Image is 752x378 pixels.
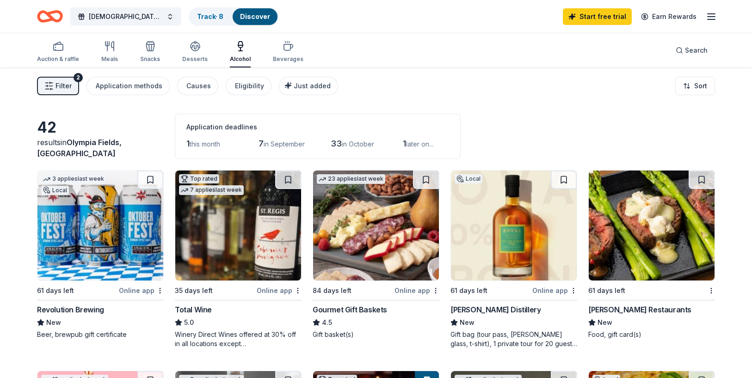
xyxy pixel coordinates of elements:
span: 4.5 [322,317,332,328]
button: Causes [177,77,218,95]
img: Image for Total Wine [175,171,301,280]
a: Image for Perry's Restaurants61 days left[PERSON_NAME] RestaurantsNewFood, gift card(s) [588,170,715,339]
div: Total Wine [175,304,212,315]
a: Home [37,6,63,27]
div: Auction & raffle [37,55,79,63]
div: Local [455,174,482,183]
img: Image for KOVAL Distillery [451,171,577,280]
span: Olympia Fields, [GEOGRAPHIC_DATA] [37,138,122,158]
div: [PERSON_NAME] Restaurants [588,304,691,315]
div: Beer, brewpub gift certificate [37,330,164,339]
button: Alcohol [230,37,251,67]
span: this month [190,140,220,148]
span: New [46,317,61,328]
span: 7 [259,139,264,148]
span: later on... [406,140,433,148]
span: Filter [55,80,72,91]
span: 1 [186,139,190,148]
span: New [460,317,475,328]
div: Gourmet Gift Baskets [313,304,387,315]
div: 3 applies last week [41,174,106,184]
div: 61 days left [37,285,74,296]
span: 5.0 [184,317,194,328]
img: Image for Revolution Brewing [37,171,163,280]
button: Filter2 [37,77,79,95]
div: Beverages [273,55,303,63]
div: Online app [394,285,439,296]
a: Image for Total WineTop rated7 applieslast week35 days leftOnline appTotal Wine5.0Winery Direct W... [175,170,302,348]
div: 23 applies last week [317,174,385,184]
div: Winery Direct Wines offered at 30% off in all locations except [GEOGRAPHIC_DATA], [GEOGRAPHIC_DAT... [175,330,302,348]
span: Search [685,45,708,56]
button: Snacks [140,37,160,67]
button: Track· 8Discover [189,7,278,26]
button: Sort [675,77,715,95]
a: Discover [240,12,270,20]
div: Desserts [182,55,208,63]
div: Food, gift card(s) [588,330,715,339]
span: Sort [694,80,707,91]
button: Eligibility [226,77,271,95]
div: Application deadlines [186,122,449,133]
span: in October [342,140,374,148]
div: Alcohol [230,55,251,63]
button: [DEMOGRAPHIC_DATA] Lights - A Red Carpet Affair [70,7,181,26]
div: Eligibility [235,80,264,91]
div: Causes [186,80,211,91]
div: Gift basket(s) [313,330,439,339]
span: [DEMOGRAPHIC_DATA] Lights - A Red Carpet Affair [89,11,163,22]
div: Top rated [179,174,219,183]
button: Just added [279,77,338,95]
div: Revolution Brewing [37,304,104,315]
div: Gift bag (tour pass, [PERSON_NAME] glass, t-shirt), 1 private tour for 20 guests, 1 host your cha... [450,330,577,348]
div: Local [41,186,69,195]
div: Snacks [140,55,160,63]
div: Online app [532,285,577,296]
div: [PERSON_NAME] Distillery [450,304,541,315]
div: results [37,137,164,159]
span: Just added [294,82,331,90]
span: New [598,317,612,328]
a: Image for Revolution Brewing3 applieslast weekLocal61 days leftOnline appRevolution BrewingNewBee... [37,170,164,339]
div: Online app [257,285,302,296]
div: 42 [37,118,164,137]
div: Meals [101,55,118,63]
span: in [37,138,122,158]
span: in September [264,140,305,148]
button: Desserts [182,37,208,67]
a: Track· 8 [197,12,223,20]
div: 84 days left [313,285,351,296]
a: Earn Rewards [635,8,702,25]
div: Application methods [96,80,162,91]
img: Image for Perry's Restaurants [589,171,715,280]
a: Image for KOVAL DistilleryLocal61 days leftOnline app[PERSON_NAME] DistilleryNewGift bag (tour pa... [450,170,577,348]
div: Online app [119,285,164,296]
div: 7 applies last week [179,185,244,195]
div: 61 days left [450,285,487,296]
div: 2 [74,73,83,82]
button: Auction & raffle [37,37,79,67]
a: Image for Gourmet Gift Baskets23 applieslast week84 days leftOnline appGourmet Gift Baskets4.5Gif... [313,170,439,339]
div: 35 days left [175,285,213,296]
span: 1 [403,139,406,148]
a: Start free trial [563,8,632,25]
span: 33 [331,139,342,148]
button: Beverages [273,37,303,67]
img: Image for Gourmet Gift Baskets [313,171,439,280]
button: Application methods [86,77,170,95]
div: 61 days left [588,285,625,296]
button: Search [668,41,715,60]
button: Meals [101,37,118,67]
